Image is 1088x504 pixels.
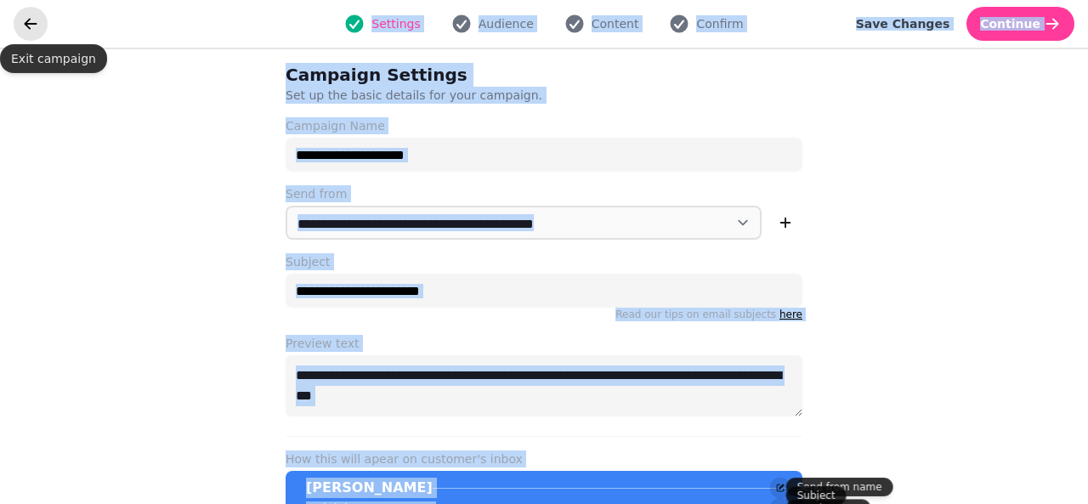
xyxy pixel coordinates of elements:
[286,63,612,87] h2: Campaign Settings
[286,335,802,352] label: Preview text
[696,15,743,32] span: Confirm
[286,87,721,104] p: Set up the basic details for your campaign.
[371,15,420,32] span: Settings
[286,185,802,202] label: Send from
[286,117,802,134] label: Campaign Name
[306,478,433,498] p: [PERSON_NAME]
[286,308,802,321] p: Read our tips on email subjects
[592,15,639,32] span: Content
[286,450,802,467] label: How this will apear on customer's inbox
[842,7,964,41] button: Save Changes
[980,18,1040,30] span: Continue
[966,7,1074,41] button: Continue
[779,309,802,320] a: here
[786,478,893,496] div: Send from name
[286,253,802,270] label: Subject
[479,15,534,32] span: Audience
[856,18,950,30] span: Save Changes
[14,7,48,41] button: go back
